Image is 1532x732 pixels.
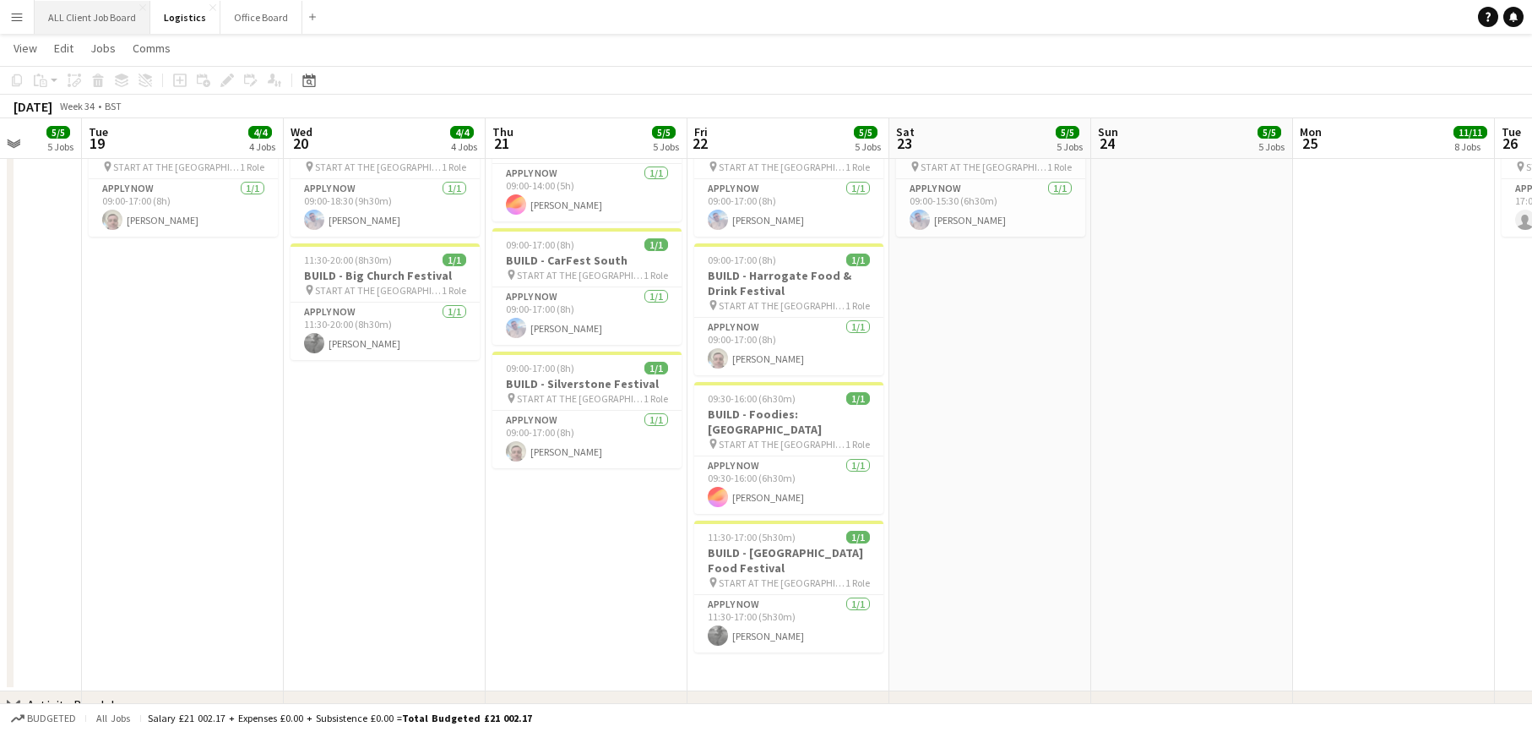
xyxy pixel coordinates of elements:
[89,124,108,139] span: Tue
[442,284,466,297] span: 1 Role
[845,576,870,589] span: 1 Role
[492,228,682,345] app-job-card: 09:00-17:00 (8h)1/1BUILD - CarFest South START AT THE [GEOGRAPHIC_DATA]1 RoleAPPLY NOW1/109:00-17...
[1502,124,1521,139] span: Tue
[506,362,574,374] span: 09:00-17:00 (8h)
[896,179,1085,237] app-card-role: APPLY NOW1/109:00-15:30 (6h30m)[PERSON_NAME]
[291,105,480,237] app-job-card: 09:00-18:30 (9h30m)1/1BUILD - Gone Wild with [PERSON_NAME] Festival START AT THE [GEOGRAPHIC_DATA...
[35,1,150,34] button: ALL Client Job Board
[644,392,668,405] span: 1 Role
[492,253,682,268] h3: BUILD - CarFest South
[845,161,870,173] span: 1 Role
[492,105,682,221] app-job-card: 09:00-14:00 (5h)1/1BUILD - Big Feastival START AT THE [GEOGRAPHIC_DATA]1 RoleAPPLY NOW1/109:00-14...
[694,105,883,237] app-job-card: 09:00-17:00 (8h)1/1BUILD - Great British Food Festival: [GEOGRAPHIC_DATA] START AT THE [GEOGRAPHI...
[492,164,682,221] app-card-role: APPLY NOW1/109:00-14:00 (5h)[PERSON_NAME]
[1258,140,1285,153] div: 5 Jobs
[1454,140,1486,153] div: 8 Jobs
[148,712,532,724] div: Salary £21 002.17 + Expenses £0.00 + Subsistence £0.00 =
[90,41,116,56] span: Jobs
[855,140,881,153] div: 5 Jobs
[47,140,73,153] div: 5 Jobs
[291,179,480,237] app-card-role: APPLY NOW1/109:00-18:30 (9h30m)[PERSON_NAME]
[854,126,877,139] span: 5/5
[653,140,679,153] div: 5 Jobs
[694,456,883,514] app-card-role: APPLY NOW1/109:30-16:00 (6h30m)[PERSON_NAME]
[1297,134,1322,153] span: 25
[517,269,644,281] span: START AT THE [GEOGRAPHIC_DATA]
[694,268,883,298] h3: BUILD - Harrogate Food & Drink Festival
[1057,140,1083,153] div: 5 Jobs
[1056,126,1079,139] span: 5/5
[846,531,870,544] span: 1/1
[89,179,278,237] app-card-role: APPLY NOW1/109:00-17:00 (8h)[PERSON_NAME]
[113,161,240,173] span: START AT THE [GEOGRAPHIC_DATA]
[492,287,682,345] app-card-role: APPLY NOW1/109:00-17:00 (8h)[PERSON_NAME]
[644,238,668,251] span: 1/1
[708,254,776,266] span: 09:00-17:00 (8h)
[1300,124,1322,139] span: Mon
[291,124,312,139] span: Wed
[1098,124,1118,139] span: Sun
[644,362,668,374] span: 1/1
[719,299,845,312] span: START AT THE [GEOGRAPHIC_DATA]
[694,595,883,653] app-card-role: APPLY NOW1/111:30-17:00 (5h30m)[PERSON_NAME]
[291,303,480,360] app-card-role: APPLY NOW1/111:30-20:00 (8h30m)[PERSON_NAME]
[291,243,480,360] div: 11:30-20:00 (8h30m)1/1BUILD - Big Church Festival START AT THE [GEOGRAPHIC_DATA]1 RoleAPPLY NOW1/...
[694,382,883,514] app-job-card: 09:30-16:00 (6h30m)1/1BUILD - Foodies: [GEOGRAPHIC_DATA] START AT THE [GEOGRAPHIC_DATA]1 RoleAPPL...
[402,712,532,724] span: Total Budgeted £21 002.17
[105,100,122,112] div: BST
[442,161,466,173] span: 1 Role
[652,126,676,139] span: 5/5
[846,254,870,266] span: 1/1
[291,268,480,283] h3: BUILD - Big Church Festival
[133,41,171,56] span: Comms
[54,41,73,56] span: Edit
[8,709,79,728] button: Budgeted
[27,713,76,724] span: Budgeted
[93,712,133,724] span: All jobs
[126,37,177,59] a: Comms
[14,41,37,56] span: View
[46,126,70,139] span: 5/5
[894,134,915,153] span: 23
[492,376,682,391] h3: BUILD - Silverstone Festival
[846,392,870,405] span: 1/1
[694,243,883,375] app-job-card: 09:00-17:00 (8h)1/1BUILD - Harrogate Food & Drink Festival START AT THE [GEOGRAPHIC_DATA]1 RoleAP...
[84,37,122,59] a: Jobs
[708,531,796,544] span: 11:30-17:00 (5h30m)
[27,696,139,713] div: Activity Breakdown
[845,438,870,451] span: 1 Role
[694,124,708,139] span: Fri
[492,124,513,139] span: Thu
[86,134,108,153] span: 19
[896,124,915,139] span: Sat
[14,98,52,115] div: [DATE]
[315,161,442,173] span: START AT THE [GEOGRAPHIC_DATA]
[1258,126,1281,139] span: 5/5
[47,37,80,59] a: Edit
[694,179,883,237] app-card-role: APPLY NOW1/109:00-17:00 (8h)[PERSON_NAME]
[492,352,682,468] app-job-card: 09:00-17:00 (8h)1/1BUILD - Silverstone Festival START AT THE [GEOGRAPHIC_DATA]1 RoleAPPLY NOW1/10...
[896,105,1085,237] div: 09:00-15:30 (6h30m)1/1BUILD - Cheshire Game & Country Fair START AT THE [GEOGRAPHIC_DATA]1 RoleAP...
[249,140,275,153] div: 4 Jobs
[248,126,272,139] span: 4/4
[240,161,264,173] span: 1 Role
[506,238,574,251] span: 09:00-17:00 (8h)
[220,1,302,34] button: Office Board
[315,284,442,297] span: START AT THE [GEOGRAPHIC_DATA]
[89,105,278,237] app-job-card: 09:00-17:00 (8h)1/1BUILD - [GEOGRAPHIC_DATA] Show START AT THE [GEOGRAPHIC_DATA]1 RoleAPPLY NOW1/...
[56,100,98,112] span: Week 34
[845,299,870,312] span: 1 Role
[719,161,845,173] span: START AT THE [GEOGRAPHIC_DATA]
[7,37,44,59] a: View
[443,254,466,266] span: 1/1
[1453,126,1487,139] span: 11/11
[492,411,682,468] app-card-role: APPLY NOW1/109:00-17:00 (8h)[PERSON_NAME]
[694,521,883,653] app-job-card: 11:30-17:00 (5h30m)1/1BUILD - [GEOGRAPHIC_DATA] Food Festival START AT THE [GEOGRAPHIC_DATA]1 Rol...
